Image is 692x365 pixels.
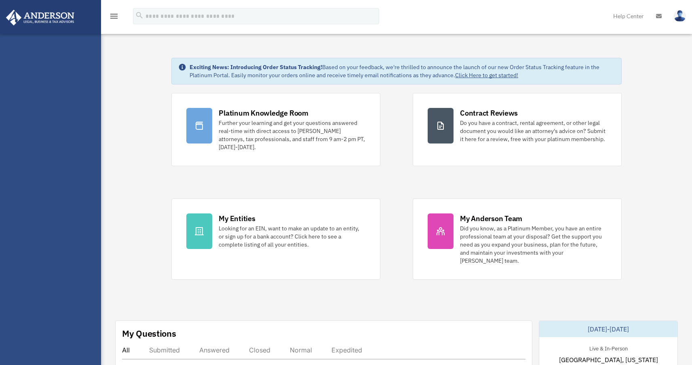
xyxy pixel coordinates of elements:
[460,213,522,224] div: My Anderson Team
[460,108,518,118] div: Contract Reviews
[249,346,270,354] div: Closed
[331,346,362,354] div: Expedited
[109,14,119,21] a: menu
[460,119,607,143] div: Do you have a contract, rental agreement, or other legal document you would like an attorney's ad...
[4,10,77,25] img: Anderson Advisors Platinum Portal
[122,346,130,354] div: All
[219,119,365,151] div: Further your learning and get your questions answered real-time with direct access to [PERSON_NAM...
[290,346,312,354] div: Normal
[109,11,119,21] i: menu
[122,327,176,340] div: My Questions
[460,224,607,265] div: Did you know, as a Platinum Member, you have an entire professional team at your disposal? Get th...
[190,63,322,71] strong: Exciting News: Introducing Order Status Tracking!
[539,321,677,337] div: [DATE]-[DATE]
[199,346,230,354] div: Answered
[219,108,308,118] div: Platinum Knowledge Room
[674,10,686,22] img: User Pic
[413,93,622,166] a: Contract Reviews Do you have a contract, rental agreement, or other legal document you would like...
[190,63,615,79] div: Based on your feedback, we're thrilled to announce the launch of our new Order Status Tracking fe...
[171,93,380,166] a: Platinum Knowledge Room Further your learning and get your questions answered real-time with dire...
[219,213,255,224] div: My Entities
[559,355,658,365] span: [GEOGRAPHIC_DATA], [US_STATE]
[583,344,634,352] div: Live & In-Person
[219,224,365,249] div: Looking for an EIN, want to make an update to an entity, or sign up for a bank account? Click her...
[455,72,518,79] a: Click Here to get started!
[149,346,180,354] div: Submitted
[135,11,144,20] i: search
[413,198,622,280] a: My Anderson Team Did you know, as a Platinum Member, you have an entire professional team at your...
[171,198,380,280] a: My Entities Looking for an EIN, want to make an update to an entity, or sign up for a bank accoun...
